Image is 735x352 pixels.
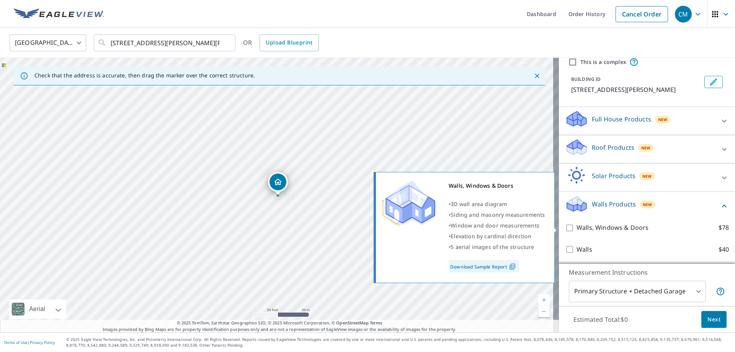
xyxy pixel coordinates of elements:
a: Terms [370,320,382,326]
div: Roof ProductsNew [565,138,729,160]
button: Next [701,311,727,328]
span: Upload Blueprint [266,38,312,47]
div: • [449,220,545,231]
img: Pdf Icon [507,263,518,270]
p: $40 [719,245,729,254]
p: Measurement Instructions [569,268,725,277]
span: Window and door measurements [451,222,539,229]
p: Check that the address is accurate, then drag the marker over the correct structure. [34,72,255,79]
span: Your report will include the primary structure and a detached garage if one exists. [716,287,725,296]
span: New [641,145,651,151]
p: Full House Products [592,115,651,124]
div: OR [243,34,319,51]
div: CM [675,6,692,23]
p: | [4,340,55,345]
div: • [449,210,545,220]
div: Solar ProductsNew [565,167,729,188]
p: BUILDING ID [571,76,601,82]
div: [GEOGRAPHIC_DATA] [10,32,86,54]
p: © 2025 Eagle View Technologies, Inc. and Pictometry International Corp. All Rights Reserved. Repo... [66,337,731,348]
div: Aerial [27,300,47,319]
p: $78 [719,223,729,232]
span: Next [707,315,720,324]
a: Terms of Use [4,340,28,345]
a: Current Level 19, Zoom In [538,294,550,306]
span: © 2025 TomTom, Earthstar Geographics SIO, © 2025 Microsoft Corporation, © [177,320,382,326]
div: Walls, Windows & Doors [449,180,545,191]
div: Aerial [9,300,66,319]
label: This is a complex [580,58,626,66]
div: • [449,242,545,252]
input: Search by address or latitude-longitude [111,32,220,54]
div: Dropped pin, building 1, Residential property, 149 Willow Creek Dr Soddy Daisy, TN 37379 [268,172,288,196]
a: Upload Blueprint [260,34,318,51]
span: New [643,201,652,208]
a: Cancel Order [616,6,668,22]
span: Siding and masonry measurements [451,211,545,218]
span: New [642,173,652,179]
span: Elevation by cardinal direction [451,232,531,240]
div: Walls ProductsNew [565,195,729,217]
img: Premium [382,180,435,226]
a: Privacy Policy [30,340,55,345]
p: [STREET_ADDRESS][PERSON_NAME] [571,85,701,94]
span: New [658,116,668,123]
div: • [449,231,545,242]
p: Roof Products [592,143,634,152]
span: 3D wall area diagram [451,200,507,208]
div: Primary Structure + Detached Garage [569,281,706,302]
a: OpenStreetMap [336,320,368,326]
p: Walls, Windows & Doors [577,223,648,232]
p: Walls Products [592,200,636,209]
a: Download Sample Report [449,260,519,272]
p: Walls [577,245,592,254]
p: Estimated Total: $0 [567,311,634,328]
button: Edit building 1 [704,76,723,88]
div: • [449,199,545,210]
span: 5 aerial images of the structure [451,243,534,250]
button: Close [532,71,542,81]
p: Solar Products [592,171,635,180]
img: EV Logo [14,8,104,20]
div: Full House ProductsNew [565,110,729,132]
a: Current Level 19, Zoom Out [538,306,550,317]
